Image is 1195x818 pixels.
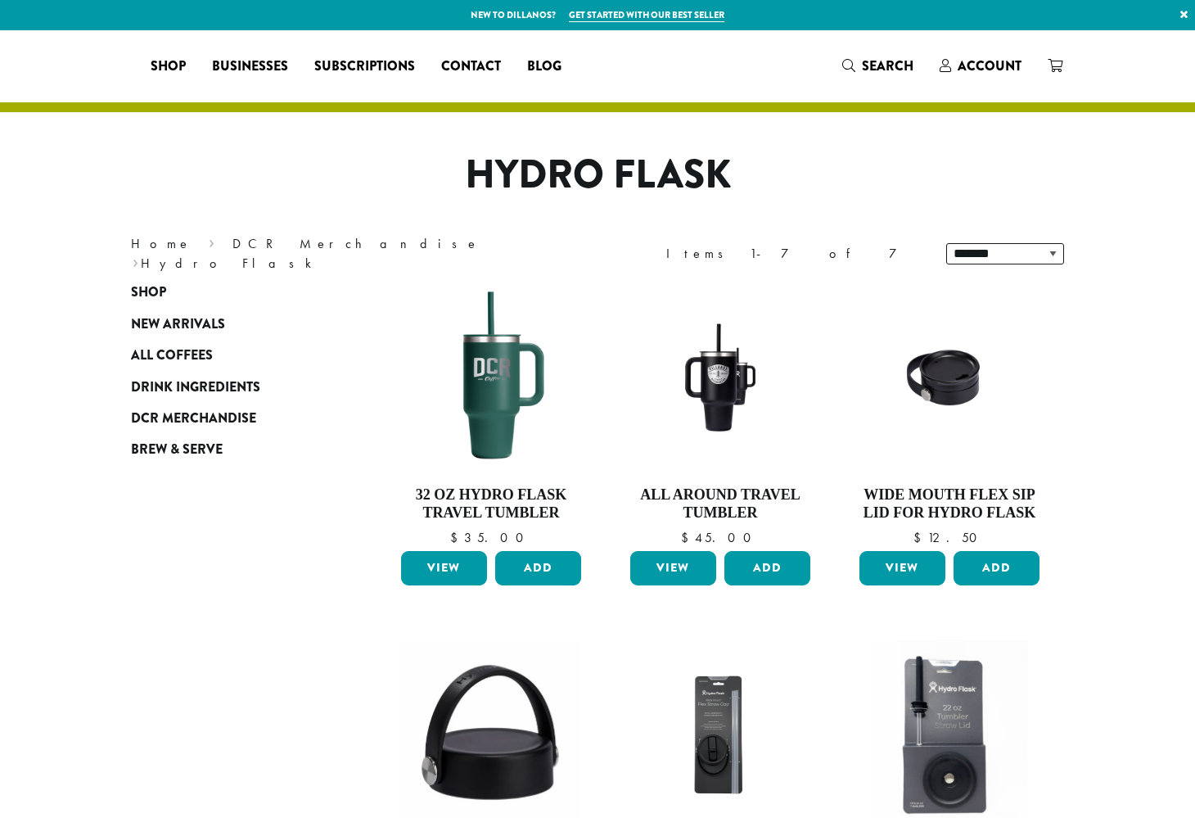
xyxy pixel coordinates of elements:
[630,551,716,585] a: View
[441,56,501,77] span: Contact
[397,486,585,522] h4: 32 oz Hydro Flask Travel Tumbler
[131,234,573,273] nav: Breadcrumb
[232,235,480,252] a: DCR Merchandise
[913,529,927,546] span: $
[131,403,327,434] a: DCR Merchandise
[495,551,581,585] button: Add
[212,56,288,77] span: Businesses
[131,277,327,308] a: Shop
[131,309,327,340] a: New Arrivals
[314,56,415,77] span: Subscriptions
[131,377,260,398] span: Drink Ingredients
[569,8,724,22] a: Get started with our best seller
[954,551,1039,585] button: Add
[681,529,759,546] bdi: 45.00
[397,285,585,545] a: 32 oz Hydro Flask Travel Tumbler $35.00
[131,314,225,335] span: New Arrivals
[855,285,1044,545] a: Wide Mouth Flex Sip Lid for Hydro Flask $12.50
[450,529,464,546] span: $
[131,434,327,465] a: Brew & Serve
[855,486,1044,522] h4: Wide Mouth Flex Sip Lid for Hydro Flask
[397,285,585,473] img: 32TravelTumbler_Fir-e1741126779857.png
[131,346,213,366] span: All Coffees
[666,244,922,264] div: Items 1-7 of 7
[859,551,945,585] a: View
[119,151,1076,199] h1: Hydro Flask
[829,52,927,79] a: Search
[626,309,814,450] img: T32_Black_1200x900.jpg
[862,56,913,75] span: Search
[450,529,531,546] bdi: 35.00
[681,529,695,546] span: $
[131,371,327,402] a: Drink Ingredients
[151,56,186,77] span: Shop
[138,53,199,79] a: Shop
[527,56,561,77] span: Blog
[626,663,814,804] img: Hydro-FlaskF-lex-Sip-Lid-_Stock_1200x900.jpg
[626,486,814,522] h4: All Around Travel Tumbler
[131,282,166,303] span: Shop
[131,235,192,252] a: Home
[626,285,814,545] a: All Around Travel Tumbler $45.00
[131,409,256,429] span: DCR Merchandise
[401,551,487,585] a: View
[131,340,327,371] a: All Coffees
[724,551,810,585] button: Add
[855,309,1044,450] img: Hydro-Flask-WM-Flex-Sip-Lid-Black_.jpg
[133,248,138,273] span: ›
[131,440,223,460] span: Brew & Serve
[913,529,985,546] bdi: 12.50
[958,56,1021,75] span: Account
[209,228,214,254] span: ›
